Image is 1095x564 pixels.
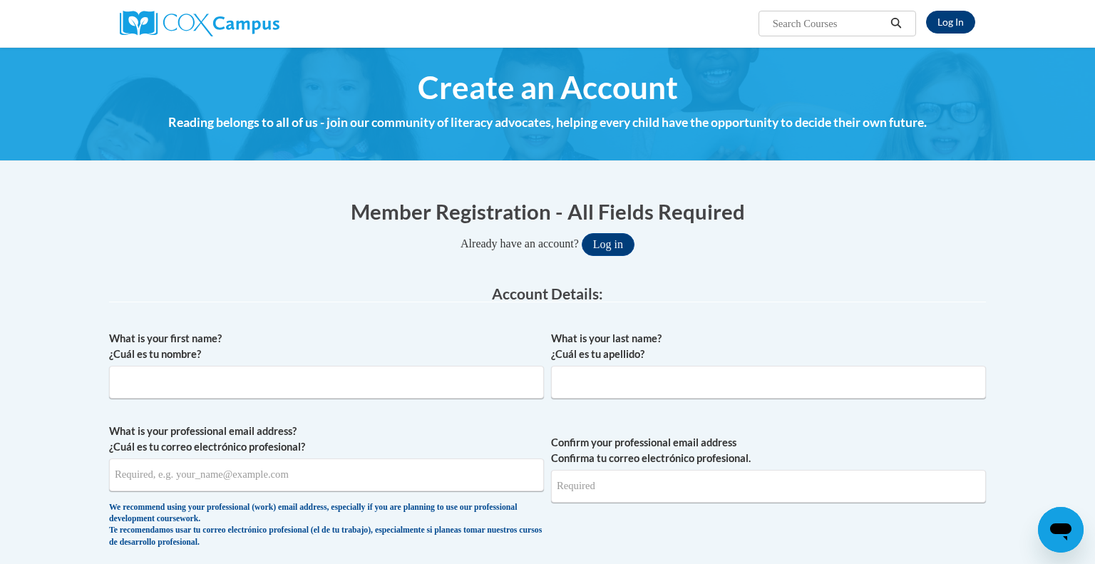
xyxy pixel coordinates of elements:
input: Metadata input [109,366,544,399]
div: We recommend using your professional (work) email address, especially if you are planning to use ... [109,502,544,549]
label: Confirm your professional email address Confirma tu correo electrónico profesional. [551,435,986,466]
span: Account Details: [492,284,603,302]
img: Cox Campus [120,11,279,36]
input: Required [551,470,986,503]
label: What is your professional email address? ¿Cuál es tu correo electrónico profesional? [109,424,544,455]
a: Log In [926,11,975,34]
span: Create an Account [418,68,678,106]
label: What is your first name? ¿Cuál es tu nombre? [109,331,544,362]
input: Metadata input [109,458,544,491]
input: Metadata input [551,366,986,399]
button: Log in [582,233,634,256]
h4: Reading belongs to all of us - join our community of literacy advocates, helping every child have... [109,113,986,132]
button: Search [885,15,907,32]
h1: Member Registration - All Fields Required [109,197,986,226]
iframe: Button to launch messaging window [1038,507,1084,553]
label: What is your last name? ¿Cuál es tu apellido? [551,331,986,362]
span: Already have an account? [461,237,579,250]
input: Search Courses [771,15,885,32]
